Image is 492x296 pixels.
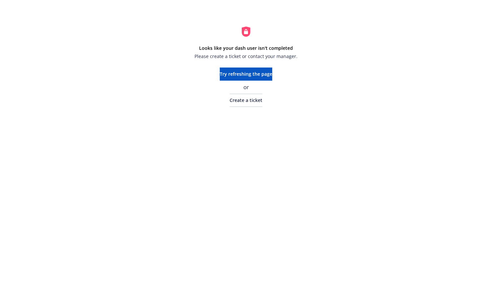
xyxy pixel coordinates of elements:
[230,94,262,107] a: Create a ticket
[195,53,297,60] span: Please create a ticket or contact your manager.
[220,71,272,77] span: Try refreshing the page
[199,45,293,51] strong: Looks like your dash user isn't completed
[230,97,262,103] span: Create a ticket
[243,83,249,91] span: or
[220,68,272,81] button: Try refreshing the page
